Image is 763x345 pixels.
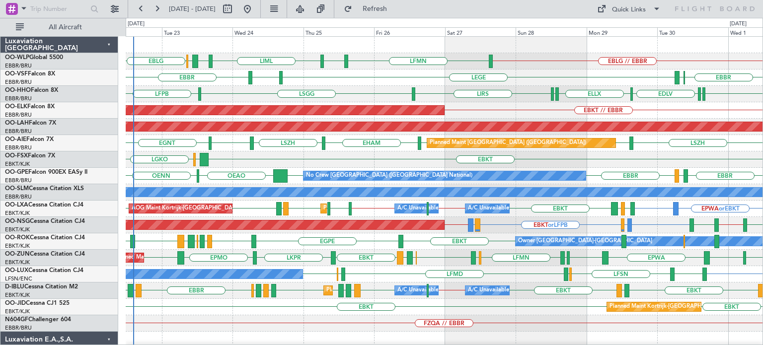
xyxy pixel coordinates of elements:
[304,27,375,36] div: Thu 25
[354,5,396,12] span: Refresh
[162,27,233,36] div: Tue 23
[91,27,162,36] div: Mon 22
[128,20,145,28] div: [DATE]
[5,95,32,102] a: EBBR/BRU
[610,299,725,314] div: Planned Maint Kortrijk-[GEOGRAPHIC_DATA]
[169,4,216,13] span: [DATE] - [DATE]
[397,283,582,298] div: A/C Unavailable [GEOGRAPHIC_DATA] ([GEOGRAPHIC_DATA] National)
[5,153,28,159] span: OO-FSX
[5,209,30,217] a: EBKT/KJK
[374,27,445,36] div: Fri 26
[5,218,30,224] span: OO-NSG
[5,186,84,192] a: OO-SLMCessna Citation XLS
[5,308,30,315] a: EBKT/KJK
[5,235,30,241] span: OO-ROK
[11,19,108,35] button: All Aircraft
[518,234,652,249] div: Owner [GEOGRAPHIC_DATA]-[GEOGRAPHIC_DATA]
[339,1,399,17] button: Refresh
[468,283,626,298] div: A/C Unavailable [GEOGRAPHIC_DATA]-[GEOGRAPHIC_DATA]
[612,5,646,15] div: Quick Links
[5,160,30,168] a: EBKT/KJK
[5,193,32,201] a: EBBR/BRU
[5,111,32,119] a: EBBR/BRU
[5,71,55,77] a: OO-VSFFalcon 8X
[5,55,63,61] a: OO-WLPGlobal 5500
[5,300,26,306] span: OO-JID
[5,120,56,126] a: OO-LAHFalcon 7X
[5,169,28,175] span: OO-GPE
[26,24,105,31] span: All Aircraft
[5,259,30,266] a: EBKT/KJK
[730,20,747,28] div: [DATE]
[5,186,29,192] span: OO-SLM
[5,268,83,274] a: OO-LUXCessna Citation CJ4
[5,226,30,233] a: EBKT/KJK
[5,317,71,323] a: N604GFChallenger 604
[5,251,85,257] a: OO-ZUNCessna Citation CJ4
[132,201,240,216] div: AOG Maint Kortrijk-[GEOGRAPHIC_DATA]
[430,136,586,150] div: Planned Maint [GEOGRAPHIC_DATA] ([GEOGRAPHIC_DATA])
[516,27,587,36] div: Sun 28
[5,120,29,126] span: OO-LAH
[30,1,87,16] input: Trip Number
[5,268,28,274] span: OO-LUX
[5,235,85,241] a: OO-ROKCessna Citation CJ4
[587,27,658,36] div: Mon 29
[326,283,437,298] div: Planned Maint Nice ([GEOGRAPHIC_DATA])
[592,1,666,17] button: Quick Links
[5,137,26,142] span: OO-AIE
[657,27,728,36] div: Tue 30
[5,104,55,110] a: OO-ELKFalcon 8X
[5,87,58,93] a: OO-HHOFalcon 8X
[5,62,32,69] a: EBBR/BRU
[5,291,30,299] a: EBKT/KJK
[468,201,509,216] div: A/C Unavailable
[232,27,304,36] div: Wed 24
[5,169,87,175] a: OO-GPEFalcon 900EX EASy II
[5,153,55,159] a: OO-FSXFalcon 7X
[5,324,32,332] a: EBBR/BRU
[5,275,32,282] a: LFSN/ENC
[5,251,30,257] span: OO-ZUN
[5,78,32,86] a: EBBR/BRU
[5,71,28,77] span: OO-VSF
[306,168,472,183] div: No Crew [GEOGRAPHIC_DATA] ([GEOGRAPHIC_DATA] National)
[5,317,28,323] span: N604GF
[445,27,516,36] div: Sat 27
[5,55,29,61] span: OO-WLP
[5,300,70,306] a: OO-JIDCessna CJ1 525
[5,177,32,184] a: EBBR/BRU
[397,201,582,216] div: A/C Unavailable [GEOGRAPHIC_DATA] ([GEOGRAPHIC_DATA] National)
[5,202,28,208] span: OO-LXA
[5,284,78,290] a: D-IBLUCessna Citation M2
[5,128,32,135] a: EBBR/BRU
[5,242,30,250] a: EBKT/KJK
[5,137,54,142] a: OO-AIEFalcon 7X
[5,87,31,93] span: OO-HHO
[323,201,439,216] div: Planned Maint Kortrijk-[GEOGRAPHIC_DATA]
[5,144,32,151] a: EBBR/BRU
[5,284,24,290] span: D-IBLU
[5,104,27,110] span: OO-ELK
[5,218,85,224] a: OO-NSGCessna Citation CJ4
[5,202,83,208] a: OO-LXACessna Citation CJ4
